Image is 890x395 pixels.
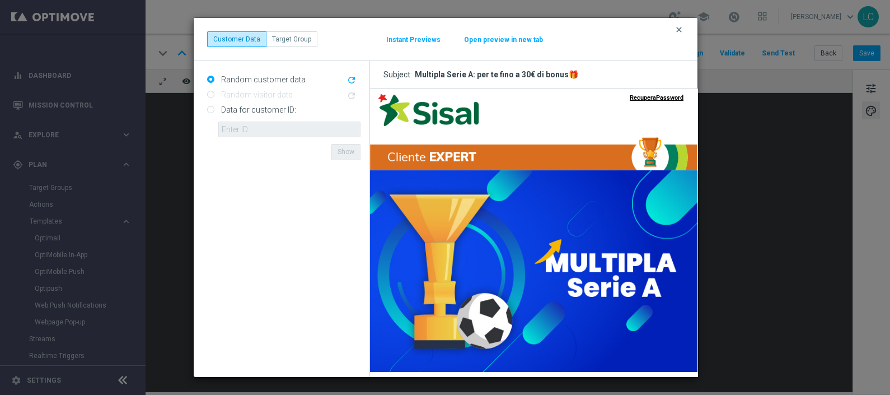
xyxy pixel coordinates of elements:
span: Subject: [383,69,415,80]
label: Random customer data [218,75,306,85]
label: Random visitor data [218,90,293,100]
button: Customer Data [207,31,266,47]
div: ... [207,31,317,47]
button: Open preview in new tab [463,35,544,44]
i: refresh [346,75,357,85]
button: refresh [345,74,360,87]
input: Enter ID [218,122,360,137]
a: Password [286,6,313,13]
button: Show [331,144,360,160]
button: Target Group [266,31,317,47]
button: clear [674,25,687,35]
button: Instant Previews [386,35,441,44]
label: Data for customer ID: [218,105,296,115]
div: Multipla Serie A: per te fino a 30€ di bonus🎁 [415,69,578,80]
a: Recupera [260,6,286,13]
i: clear [674,25,683,34]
